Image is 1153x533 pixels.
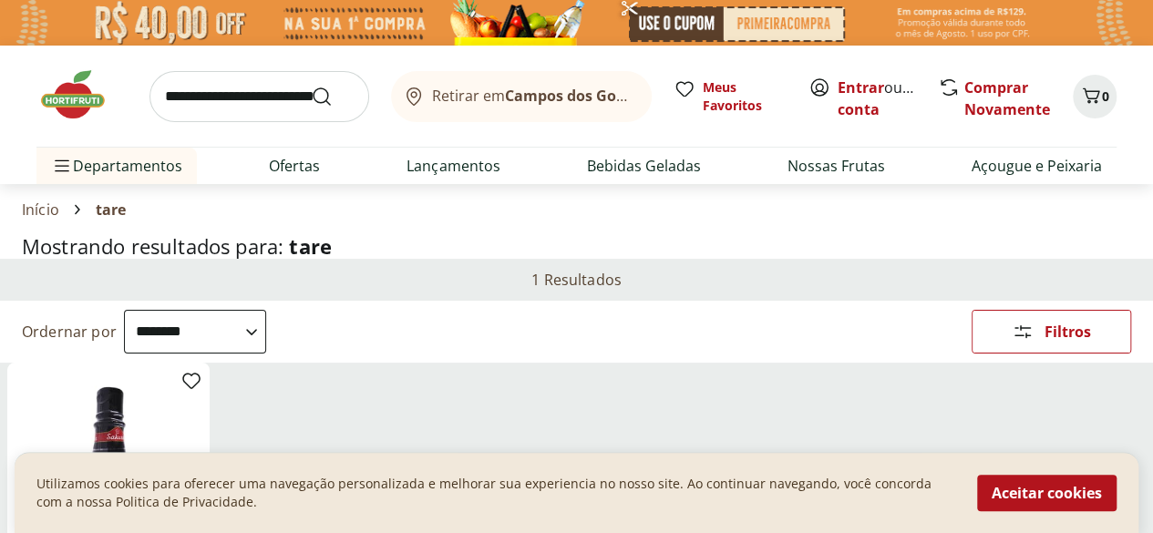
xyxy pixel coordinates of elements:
[838,77,884,97] a: Entrar
[96,201,127,218] span: tare
[22,322,117,342] label: Ordernar por
[1073,75,1117,118] button: Carrinho
[311,86,355,108] button: Submit Search
[1012,321,1034,343] svg: Abrir Filtros
[51,144,73,188] button: Menu
[1102,87,1109,105] span: 0
[22,235,1131,258] h1: Mostrando resultados para:
[36,67,128,122] img: Hortifruti
[51,144,182,188] span: Departamentos
[505,86,836,106] b: Campos dos Goytacazes/[GEOGRAPHIC_DATA]
[531,270,622,290] h2: 1 Resultados
[977,475,1117,511] button: Aceitar cookies
[269,155,320,177] a: Ofertas
[674,78,787,115] a: Meus Favoritos
[22,201,59,218] a: Início
[838,77,938,119] a: Criar conta
[289,232,332,260] span: tare
[838,77,919,120] span: ou
[432,87,633,104] span: Retirar em
[788,155,885,177] a: Nossas Frutas
[964,77,1050,119] a: Comprar Novamente
[407,155,499,177] a: Lançamentos
[391,71,652,122] button: Retirar emCampos dos Goytacazes/[GEOGRAPHIC_DATA]
[703,78,787,115] span: Meus Favoritos
[972,155,1102,177] a: Açougue e Peixaria
[972,310,1131,354] button: Filtros
[36,475,955,511] p: Utilizamos cookies para oferecer uma navegação personalizada e melhorar sua experiencia no nosso ...
[587,155,701,177] a: Bebidas Geladas
[149,71,369,122] input: search
[1045,324,1091,339] span: Filtros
